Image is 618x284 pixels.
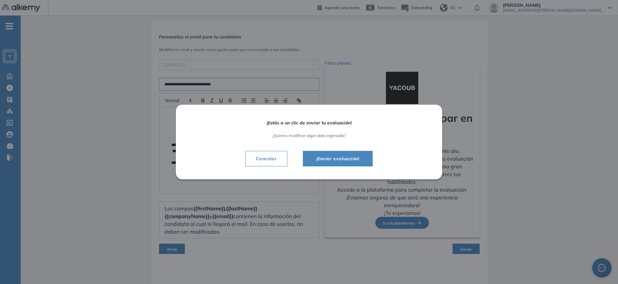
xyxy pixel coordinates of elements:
span: ¡Enviar evaluación! [311,155,365,163]
button: ¡Enviar evaluación! [303,151,373,166]
span: ¿Quieres modificar algún dato ingresado? [194,133,424,138]
button: Cancelar [245,151,287,166]
span: Cancelar [251,155,282,163]
span: ¡Estás a un clic de enviar tu evaluación! [194,120,424,126]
